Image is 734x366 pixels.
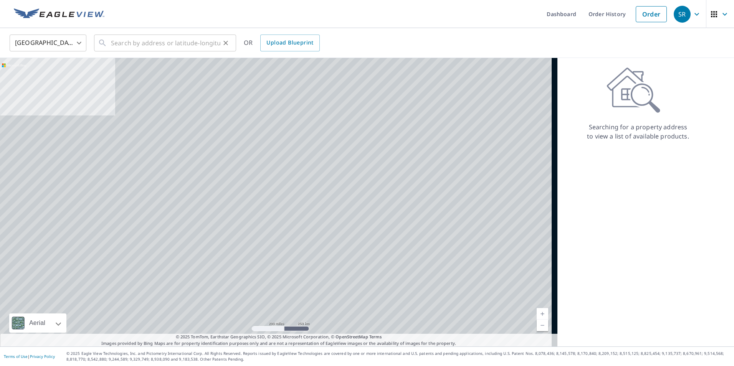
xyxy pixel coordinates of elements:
div: Aerial [27,313,48,333]
a: OpenStreetMap [336,334,368,340]
p: © 2025 Eagle View Technologies, Inc. and Pictometry International Corp. All Rights Reserved. Repo... [66,351,730,362]
a: Terms of Use [4,354,28,359]
input: Search by address or latitude-longitude [111,32,220,54]
button: Clear [220,38,231,48]
a: Terms [369,334,382,340]
span: Upload Blueprint [266,38,313,48]
div: SR [674,6,691,23]
div: Aerial [9,313,66,333]
img: EV Logo [14,8,104,20]
p: Searching for a property address to view a list of available products. [587,122,689,141]
div: OR [244,35,320,51]
a: Current Level 5, Zoom Out [537,320,548,331]
a: Privacy Policy [30,354,55,359]
span: © 2025 TomTom, Earthstar Geographics SIO, © 2025 Microsoft Corporation, © [176,334,382,340]
div: [GEOGRAPHIC_DATA] [10,32,86,54]
p: | [4,354,55,359]
a: Order [636,6,667,22]
a: Upload Blueprint [260,35,319,51]
a: Current Level 5, Zoom In [537,308,548,320]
